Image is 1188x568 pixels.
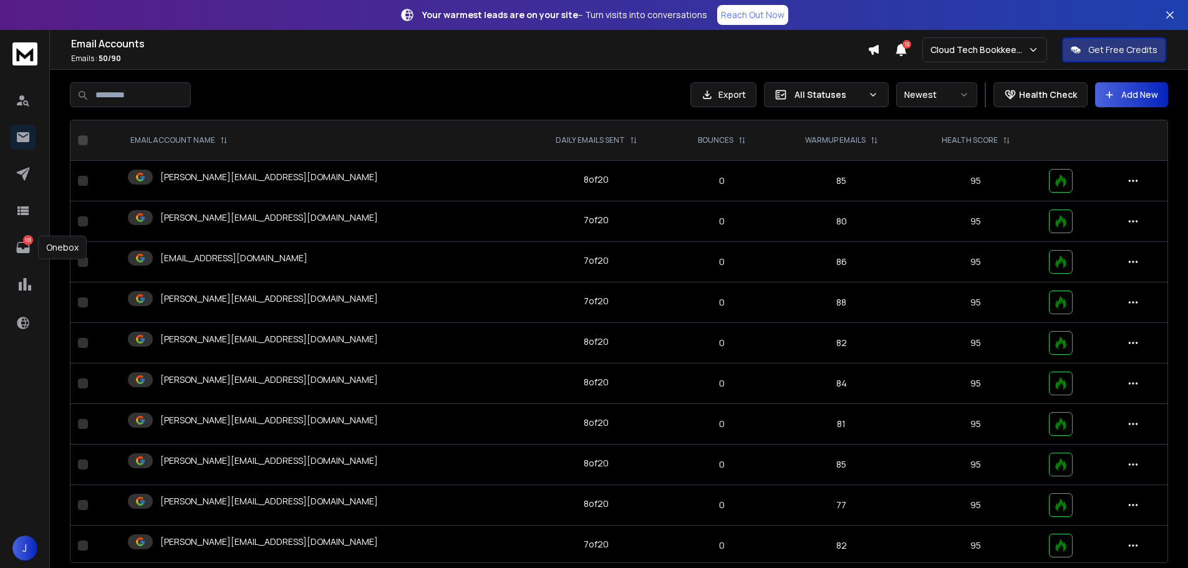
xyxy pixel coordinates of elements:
td: 95 [910,161,1042,201]
button: Add New [1095,82,1168,107]
p: [EMAIL_ADDRESS][DOMAIN_NAME] [160,252,307,264]
img: logo [12,42,37,65]
td: 85 [773,445,910,485]
strong: Your warmest leads are on your site [422,9,578,21]
p: 0 [679,256,765,268]
p: [PERSON_NAME][EMAIL_ADDRESS][DOMAIN_NAME] [160,414,378,426]
p: Emails : [71,54,867,64]
a: 101 [11,235,36,260]
p: 0 [679,215,765,228]
div: EMAIL ACCOUNT NAME [130,135,228,145]
p: 0 [679,539,765,552]
p: [PERSON_NAME][EMAIL_ADDRESS][DOMAIN_NAME] [160,373,378,386]
td: 95 [910,323,1042,363]
p: DAILY EMAILS SENT [556,135,625,145]
div: 8 of 20 [584,376,609,388]
td: 95 [910,242,1042,282]
p: 0 [679,418,765,430]
p: Reach Out Now [721,9,785,21]
td: 88 [773,282,910,323]
td: 86 [773,242,910,282]
td: 95 [910,201,1042,242]
td: 82 [773,323,910,363]
a: Reach Out Now [717,5,788,25]
td: 80 [773,201,910,242]
p: [PERSON_NAME][EMAIL_ADDRESS][DOMAIN_NAME] [160,536,378,548]
td: 77 [773,485,910,526]
p: 0 [679,175,765,187]
div: 7 of 20 [584,295,609,307]
span: 50 / 90 [99,53,121,64]
p: All Statuses [794,89,863,101]
button: Health Check [993,82,1088,107]
p: [PERSON_NAME][EMAIL_ADDRESS][DOMAIN_NAME] [160,171,378,183]
p: [PERSON_NAME][EMAIL_ADDRESS][DOMAIN_NAME] [160,333,378,345]
button: Export [690,82,756,107]
div: 8 of 20 [584,457,609,469]
td: 95 [910,485,1042,526]
p: HEALTH SCORE [942,135,998,145]
div: 8 of 20 [584,173,609,186]
td: 85 [773,161,910,201]
p: [PERSON_NAME][EMAIL_ADDRESS][DOMAIN_NAME] [160,495,378,508]
button: J [12,536,37,561]
td: 95 [910,404,1042,445]
p: [PERSON_NAME][EMAIL_ADDRESS][DOMAIN_NAME] [160,292,378,305]
p: 0 [679,499,765,511]
div: 7 of 20 [584,254,609,267]
td: 95 [910,445,1042,485]
p: BOUNCES [698,135,733,145]
p: [PERSON_NAME][EMAIL_ADDRESS][DOMAIN_NAME] [160,211,378,224]
p: 0 [679,296,765,309]
p: WARMUP EMAILS [805,135,866,145]
p: 0 [679,458,765,471]
p: 0 [679,377,765,390]
h1: Email Accounts [71,36,867,51]
p: Health Check [1019,89,1077,101]
p: – Turn visits into conversations [422,9,707,21]
td: 81 [773,404,910,445]
p: 101 [23,235,33,245]
div: Onebox [38,236,87,259]
button: Get Free Credits [1062,37,1166,62]
div: 8 of 20 [584,498,609,510]
td: 84 [773,363,910,404]
p: 0 [679,337,765,349]
span: 12 [902,40,911,49]
div: 8 of 20 [584,416,609,429]
div: 7 of 20 [584,214,609,226]
p: Cloud Tech Bookkeeping [930,44,1028,56]
p: [PERSON_NAME][EMAIL_ADDRESS][DOMAIN_NAME] [160,455,378,467]
p: Get Free Credits [1088,44,1157,56]
button: Newest [896,82,977,107]
td: 95 [910,282,1042,323]
td: 82 [773,526,910,566]
div: 8 of 20 [584,335,609,348]
td: 95 [910,526,1042,566]
div: 7 of 20 [584,538,609,551]
td: 95 [910,363,1042,404]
